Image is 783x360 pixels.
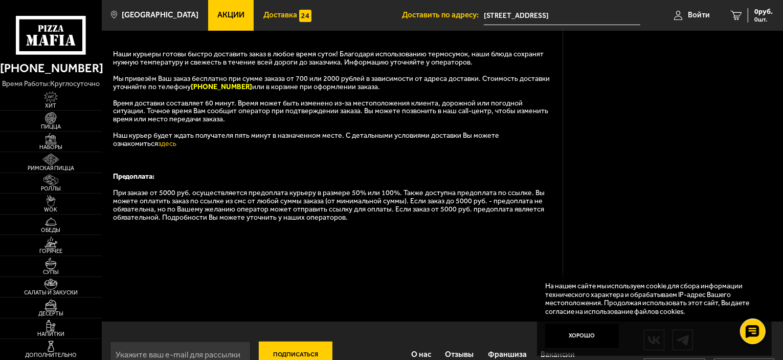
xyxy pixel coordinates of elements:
img: 15daf4d41897b9f0e9f617042186c801.svg [299,10,311,22]
b: [PHONE_NUMBER] [191,82,253,91]
span: 0 руб. [754,8,773,15]
input: Ваш адрес доставки [484,6,640,25]
span: Акции [217,11,244,19]
p: На нашем сайте мы используем cookie для сбора информации технического характера и обрабатываем IP... [545,282,757,315]
span: Мы привезём Ваш заказ бесплатно при сумме заказа от 700 или 2000 рублей в зависимости от адреса д... [113,74,550,91]
span: При заказе от 5000 руб. осуществляется предоплата курьеру в размере 50% или 100%. Также доступна ... [113,188,545,222]
a: здесь [159,139,177,148]
span: 0 шт. [754,16,773,23]
span: Время доставки составляет 60 минут. Время может быть изменено из-за местоположения клиента, дорож... [113,99,549,124]
span: Доставить по адресу: [402,11,484,19]
span: Войти [688,11,710,19]
span: Доставка [263,11,297,19]
span: [GEOGRAPHIC_DATA] [122,11,198,19]
span: Наш курьер будет ждать получателя пять минут в назначенном месте. С детальными условиями доставки... [113,131,500,148]
span: Наши курьеры готовы быстро доставить заказ в любое время суток! Благодаря использованию термосумо... [113,50,544,67]
b: Предоплата: [113,172,155,181]
span: Санкт-Петербург, Дальневосточный проспект, 27к3 [484,6,640,25]
button: Хорошо [545,324,619,348]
